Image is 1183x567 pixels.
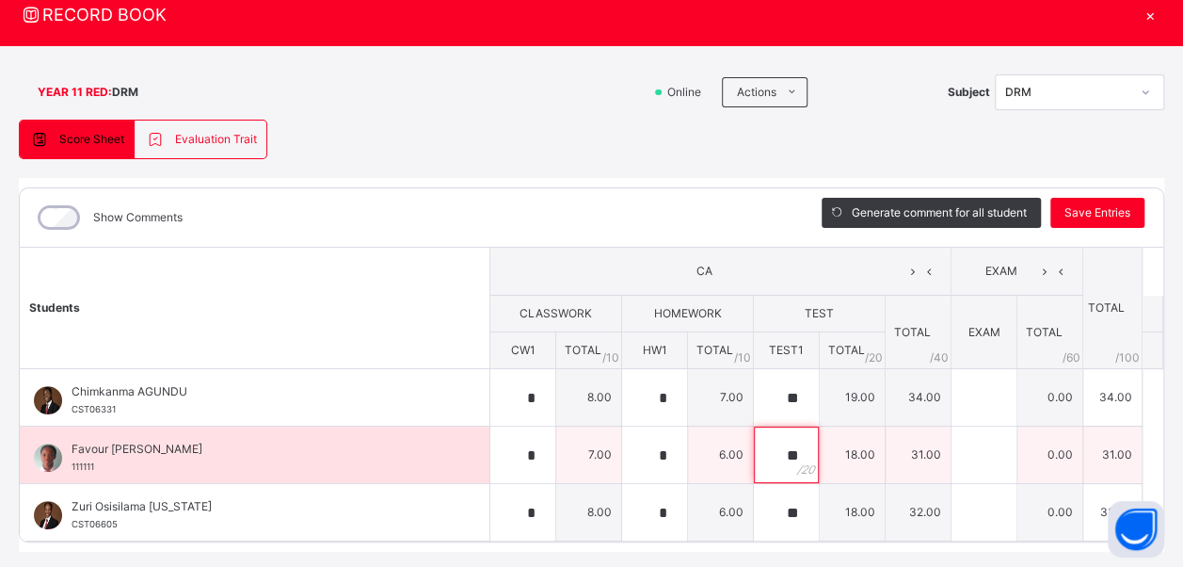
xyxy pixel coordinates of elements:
[555,484,621,542] td: 8.00
[885,369,951,427] td: 34.00
[967,325,999,339] span: EXAM
[966,263,1036,280] span: EXAM
[59,131,124,148] span: Score Sheet
[1025,325,1062,339] span: TOTAL
[19,2,1136,27] span: RECORD BOOK
[769,343,804,357] span: TEST1
[819,369,885,427] td: 19.00
[819,484,885,542] td: 18.00
[34,386,62,414] img: 111891.png
[1005,84,1129,101] div: DRM
[34,501,62,529] img: 111951.png
[893,325,930,339] span: TOTAL
[1064,204,1130,221] span: Save Entries
[72,383,447,400] span: Chimkanma AGUNDU
[642,343,666,357] span: HW1
[852,204,1027,221] span: Generate comment for all student
[555,369,621,427] td: 8.00
[687,369,753,427] td: 7.00
[38,84,112,101] span: YEAR 11 RED :
[1136,2,1164,27] div: ×
[1016,369,1082,427] td: 0.00
[1082,369,1142,427] td: 34.00
[734,349,751,366] span: / 10
[865,349,883,366] span: / 20
[34,444,62,472] img: 111111.png
[504,263,904,280] span: CA
[72,498,447,515] span: Zuri Osisilama [US_STATE]
[653,306,721,320] span: HOMEWORK
[1016,484,1082,542] td: 0.00
[885,484,951,542] td: 32.00
[564,343,600,357] span: TOTAL
[1063,349,1080,366] span: / 60
[665,84,712,101] span: Online
[72,404,116,414] span: CST06331
[805,306,834,320] span: TEST
[1082,248,1142,369] th: TOTAL
[555,427,621,484] td: 7.00
[1082,484,1142,542] td: 32.00
[72,441,447,458] span: Favour [PERSON_NAME]
[930,349,949,366] span: / 40
[112,84,138,101] span: DRM
[29,300,80,315] span: Students
[737,84,776,101] span: Actions
[520,306,592,320] span: CLASSWORK
[1115,349,1140,366] span: /100
[602,349,619,366] span: / 10
[695,343,732,357] span: TOTAL
[510,343,535,357] span: CW1
[72,519,118,529] span: CST06605
[827,343,864,357] span: TOTAL
[885,427,951,484] td: 31.00
[1016,427,1082,484] td: 0.00
[175,131,257,148] span: Evaluation Trait
[819,427,885,484] td: 18.00
[1082,427,1142,484] td: 31.00
[72,462,94,472] span: 111111
[948,84,990,101] span: Subject
[687,427,753,484] td: 6.00
[687,484,753,542] td: 6.00
[93,209,183,226] label: Show Comments
[1108,501,1164,558] button: Open asap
